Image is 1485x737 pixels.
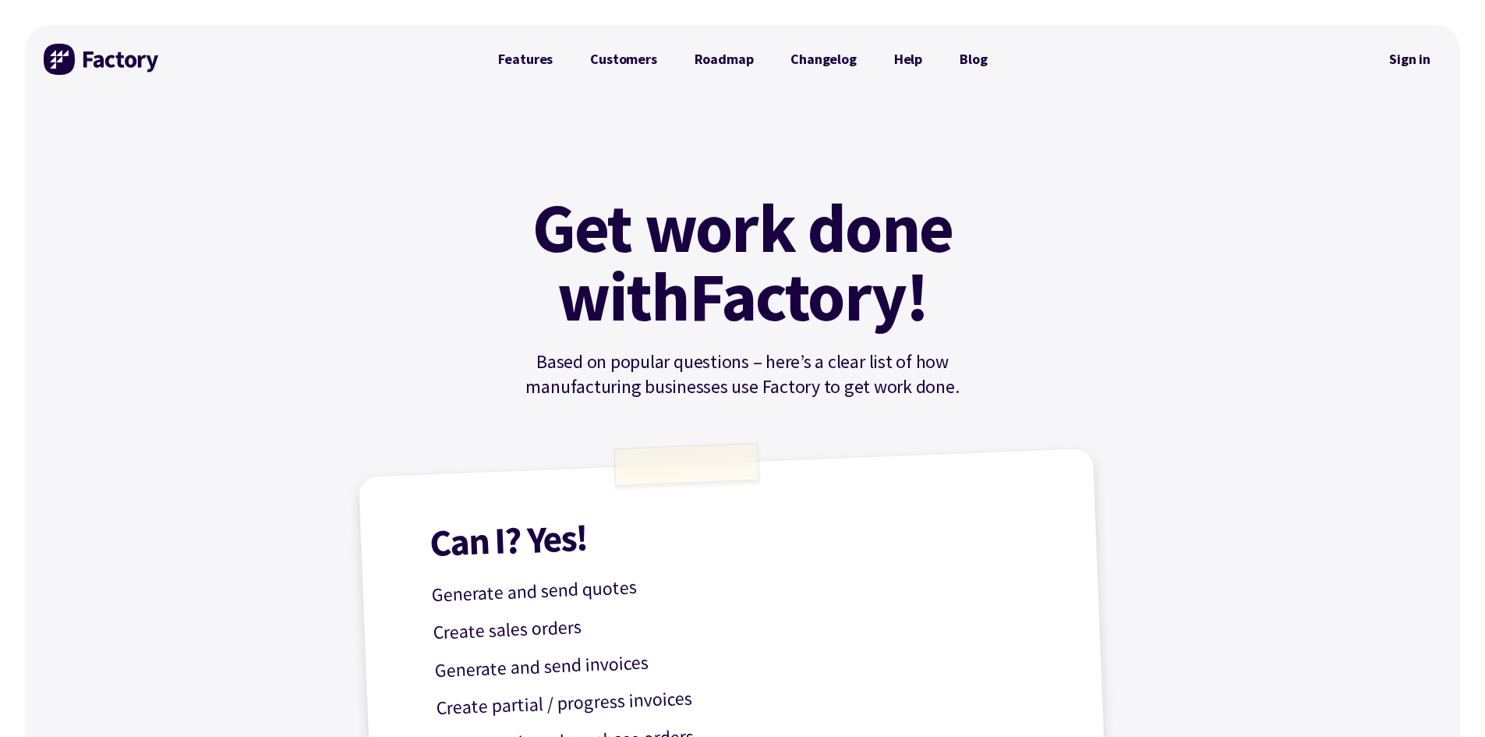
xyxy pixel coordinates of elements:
mark: Factory! [689,262,928,331]
a: Help [875,44,941,75]
p: Generate and send quotes [431,556,1054,611]
h1: Can I? Yes! [429,500,1052,562]
a: Customers [571,44,675,75]
p: Generate and send invoices [434,632,1057,686]
a: Blog [941,44,1006,75]
p: Create partial / progress invoices [436,669,1059,724]
nav: Secondary Navigation [1378,41,1441,77]
p: Based on popular questions – here’s a clear list of how manufacturing businesses use Factory to g... [479,349,1006,399]
nav: Primary Navigation [479,44,1006,75]
img: Factory [44,44,161,75]
a: Sign in [1378,41,1441,77]
h1: Get work done with [509,193,977,331]
a: Features [479,44,572,75]
a: Roadmap [676,44,773,75]
a: Changelog [772,44,875,75]
p: Create sales orders [433,593,1055,648]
